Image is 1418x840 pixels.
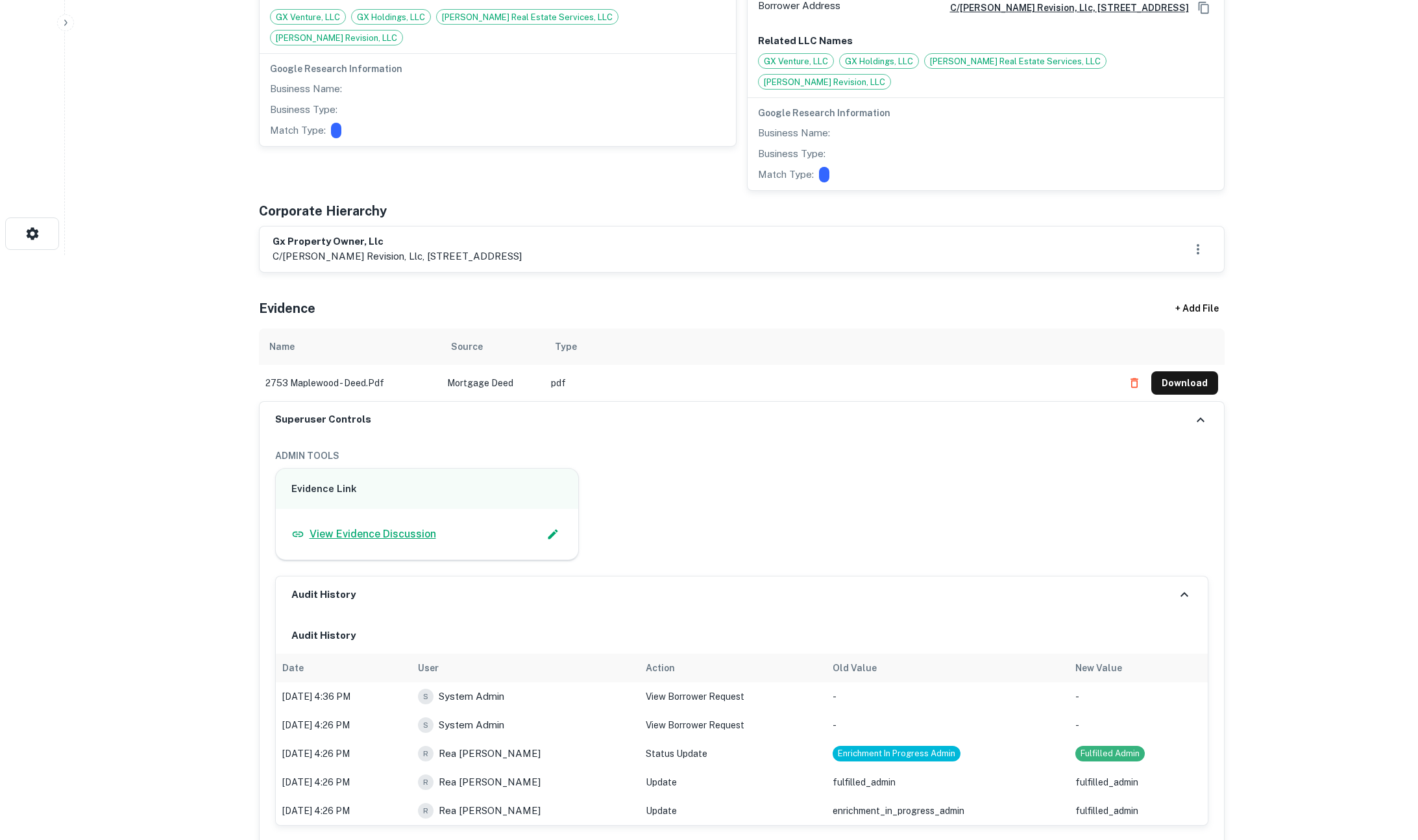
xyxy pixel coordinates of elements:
div: R [418,803,434,819]
iframe: Chat Widget [1353,736,1418,798]
span: GX Venture, LLC [759,55,833,68]
td: fulfilled_admin [826,768,1069,797]
td: 2753 maplewood - deed.pdf [259,365,441,401]
p: System Admin [439,717,504,733]
td: [DATE] 4:36 PM [276,682,412,711]
h6: Evidence Link [291,482,563,497]
div: Name [269,339,295,354]
span: GX Holdings, LLC [352,11,430,24]
span: GX Venture, LLC [271,11,345,24]
th: Source [441,328,544,365]
td: View Borrower Request [639,682,827,711]
a: View Evidence Discussion [291,526,436,542]
th: Action [639,654,827,682]
p: Business Name: [270,81,342,97]
div: Source [451,339,483,354]
h6: Google Research Information [758,106,1214,120]
th: Old Value [826,654,1069,682]
h6: Google Research Information [270,62,726,76]
th: Date [276,654,412,682]
button: Download [1151,371,1218,395]
h6: Superuser Controls [275,412,371,427]
p: Rea [PERSON_NAME] [439,774,541,790]
h6: ADMIN TOOLS [275,449,1208,463]
span: GX Holdings, LLC [840,55,918,68]
p: Business Type: [270,102,337,117]
td: [DATE] 4:26 PM [276,739,412,768]
th: User [411,654,639,682]
td: enrichment_in_progress_admin [826,797,1069,825]
h6: gx property owner, llc [273,234,522,249]
p: Business Name: [758,125,830,141]
div: scrollable content [259,328,1225,401]
td: - [826,711,1069,739]
p: Rea [PERSON_NAME] [439,803,541,819]
span: Enrichment In Progress Admin [833,747,960,760]
td: View Borrower Request [639,711,827,739]
td: Status Update [639,739,827,768]
span: Fulfilled Admin [1075,747,1145,760]
th: Name [259,328,441,365]
p: c/[PERSON_NAME] revision, llc, [STREET_ADDRESS] [273,249,522,264]
h5: Corporate Hierarchy [259,201,387,221]
th: New Value [1069,654,1207,682]
h6: Audit History [291,587,356,602]
td: - [1069,682,1207,711]
td: [DATE] 4:26 PM [276,797,412,825]
div: Type [555,339,577,354]
p: Related LLC Names [758,33,1214,49]
p: Rea [PERSON_NAME] [439,746,541,761]
div: R [418,774,434,790]
td: fulfilled_admin [1069,797,1207,825]
button: Edit Slack Link [543,525,563,544]
div: S [418,717,434,733]
button: Delete file [1123,373,1146,393]
span: [PERSON_NAME] Real Estate Services, LLC [437,11,618,24]
td: Mortgage Deed [441,365,544,401]
h5: Evidence [259,299,315,318]
td: - [1069,711,1207,739]
div: + Add File [1152,297,1243,321]
p: Business Type: [758,146,825,162]
td: fulfilled_admin [1069,768,1207,797]
span: [PERSON_NAME] Revision, LLC [759,76,890,89]
td: [DATE] 4:26 PM [276,768,412,797]
p: View Evidence Discussion [310,526,436,542]
td: - [826,682,1069,711]
td: Update [639,797,827,825]
p: System Admin [439,689,504,704]
a: c/[PERSON_NAME] revision, llc, [STREET_ADDRESS] [940,1,1189,15]
p: Match Type: [758,167,814,182]
h6: Audit History [291,628,1192,643]
div: S [418,689,434,704]
span: [PERSON_NAME] Revision, LLC [271,32,402,45]
td: [DATE] 4:26 PM [276,711,412,739]
td: pdf [544,365,1116,401]
div: R [418,746,434,761]
p: Match Type: [270,123,326,138]
th: Type [544,328,1116,365]
span: [PERSON_NAME] Real Estate Services, LLC [925,55,1106,68]
td: Update [639,768,827,797]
